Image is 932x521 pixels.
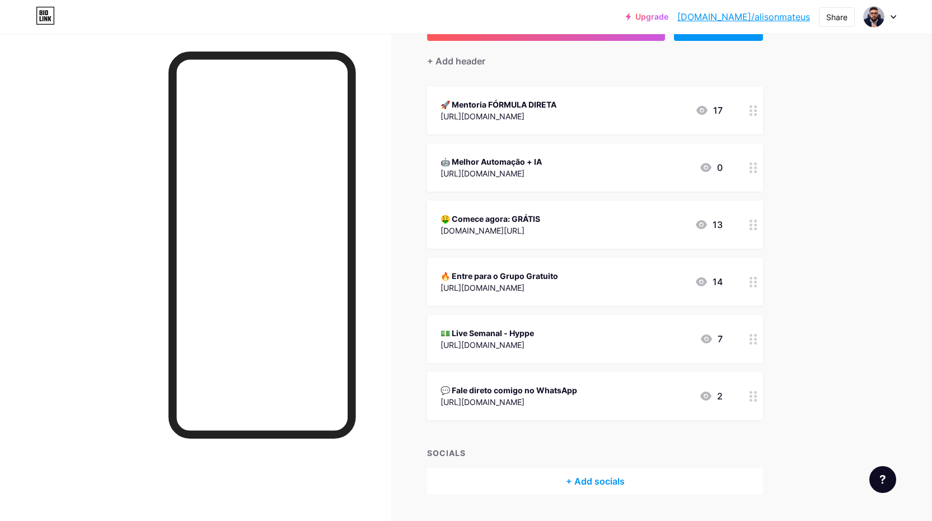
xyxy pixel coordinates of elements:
div: [URL][DOMAIN_NAME] [441,282,558,294]
div: 0 [699,161,723,174]
div: 🤑 Comece agora: GRÁTIS [441,213,540,225]
div: + Add socials [427,468,763,495]
div: 14 [695,275,723,289]
div: 2 [699,389,723,403]
div: 17 [695,104,723,117]
div: 💬 Fale direto comigo no WhatsApp [441,384,577,396]
div: 🔥 Entre para o Grupo Gratuito [441,270,558,282]
div: 💵 Live Semanal - Hyppe [441,327,534,339]
div: 🤖 Melhor Automação + IA [441,156,542,168]
div: [URL][DOMAIN_NAME] [441,110,556,122]
div: 7 [700,332,723,346]
img: alisonmateus [863,6,884,27]
a: [DOMAIN_NAME]/alisonmateus [677,10,810,24]
div: 🚀 Mentoria FÓRMULA DIRETA [441,99,556,110]
div: Share [826,11,847,23]
div: [URL][DOMAIN_NAME] [441,168,542,179]
div: [URL][DOMAIN_NAME] [441,396,577,408]
a: Upgrade [626,12,668,21]
div: + Add header [427,54,485,68]
div: [DOMAIN_NAME][URL] [441,225,540,236]
div: SOCIALS [427,447,763,459]
div: [URL][DOMAIN_NAME] [441,339,534,351]
div: 13 [695,218,723,231]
